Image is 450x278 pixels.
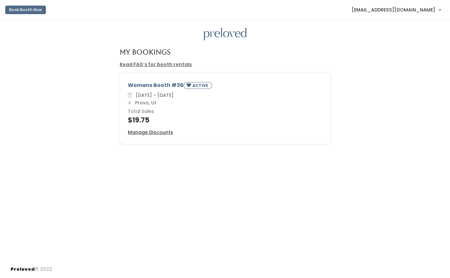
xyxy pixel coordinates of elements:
[128,116,322,124] h4: $19.75
[120,48,170,56] h4: My Bookings
[10,266,35,272] span: Preloved
[5,3,46,17] a: Book Booth Now
[132,99,156,106] span: Provo, Ut
[352,6,435,13] span: [EMAIL_ADDRESS][DOMAIN_NAME]
[128,81,322,92] div: Womens Booth #36
[128,129,173,136] a: Manage Discounts
[120,61,192,68] a: Read FAQ's for booth rentals
[5,6,46,14] button: Book Booth Now
[345,3,447,17] a: [EMAIL_ADDRESS][DOMAIN_NAME]
[10,261,52,273] div: © 2022
[128,109,322,114] h6: Total Sales
[192,83,209,88] small: ACTIVE
[204,28,246,41] img: preloved logo
[128,129,173,136] u: Manage Discounts
[133,92,174,98] span: [DATE] - [DATE]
